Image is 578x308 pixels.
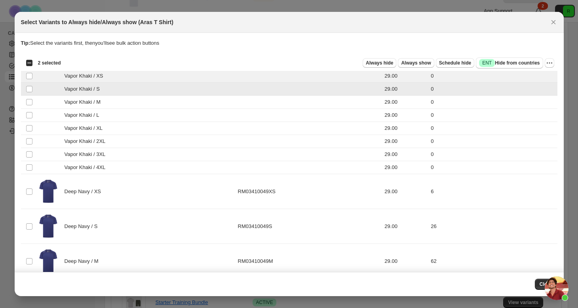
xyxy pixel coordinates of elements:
span: Close [540,281,553,287]
span: Vapor Khaki / 4XL [65,164,110,171]
td: 6 [428,174,557,209]
td: 0 [428,148,557,161]
span: Vapor Khaki / S [65,85,104,93]
span: Vapor Khaki / M [65,98,105,106]
td: 62 [428,244,557,279]
td: 26 [428,209,557,244]
button: Schedule hide [436,58,474,68]
span: ENT [482,60,492,66]
p: Select the variants first, then you'll see bulk action buttons [21,39,557,47]
button: Always hide [363,58,396,68]
img: RefloSports18_bb048f54-5660-4441-89d3-130e6fffd656.jpg [38,246,58,276]
td: 29.00 [382,135,428,148]
td: 0 [428,122,557,135]
td: 29.00 [382,244,428,279]
td: 29.00 [382,161,428,174]
td: 0 [428,135,557,148]
td: 29.00 [382,174,428,209]
span: Vapor Khaki / 2XL [65,137,110,145]
td: 29.00 [382,122,428,135]
td: RM03410049S [236,209,382,244]
td: 29.00 [382,83,428,96]
img: RefloSports18_bb048f54-5660-4441-89d3-130e6fffd656.jpg [38,177,58,206]
td: RM03410049XS [236,174,382,209]
span: Deep Navy / S [65,222,102,230]
td: 0 [428,83,557,96]
td: RM03410049M [236,244,382,279]
span: Vapor Khaki / XS [65,72,108,80]
button: More actions [545,58,554,68]
a: Open chat [545,276,568,300]
strong: Tip: [21,40,30,46]
td: 0 [428,70,557,83]
td: 0 [428,109,557,122]
span: Vapor Khaki / 3XL [65,150,110,158]
button: SuccessENTHide from countries [476,57,543,68]
span: Vapor Khaki / L [65,111,103,119]
span: Deep Navy / M [65,257,103,265]
td: 29.00 [382,96,428,109]
td: 0 [428,161,557,174]
td: 29.00 [382,209,428,244]
button: Close [535,279,557,290]
button: Close [548,17,559,28]
td: 0 [428,96,557,109]
span: 2 selected [38,60,61,66]
span: Always show [401,60,431,66]
span: Vapor Khaki / XL [65,124,107,132]
span: Always hide [366,60,393,66]
td: 29.00 [382,70,428,83]
td: 29.00 [382,148,428,161]
span: Deep Navy / XS [65,188,105,196]
td: 29.00 [382,109,428,122]
span: Hide from countries [479,59,540,67]
h2: Select Variants to Always hide/Always show (Aras T Shirt) [21,18,173,26]
span: Schedule hide [439,60,471,66]
button: Always show [398,58,434,68]
img: RefloSports18_bb048f54-5660-4441-89d3-130e6fffd656.jpg [38,211,58,241]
